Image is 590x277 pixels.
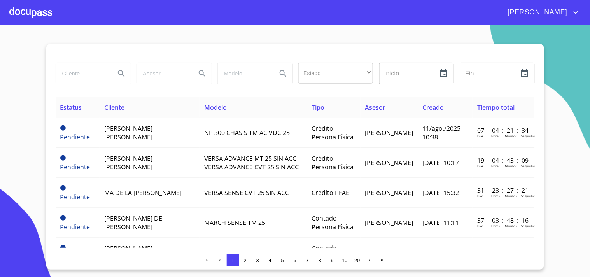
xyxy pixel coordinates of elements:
p: Minutos [505,164,517,168]
div: ​ [298,63,373,84]
span: Pendiente [60,223,90,231]
span: Estatus [60,103,82,112]
span: MARCH SENSE TM 25 [204,218,265,227]
button: account of current user [502,6,581,19]
span: [PERSON_NAME] [365,128,413,137]
span: [PERSON_NAME] [PERSON_NAME] [104,124,152,141]
span: Tipo [312,103,325,112]
span: VERSA SENSE CVT 25 SIN ACC [204,188,289,197]
span: Asesor [365,103,386,112]
p: Minutos [505,194,517,198]
span: [PERSON_NAME] [365,218,413,227]
p: 07 : 04 : 21 : 34 [477,126,530,135]
p: Segundos [521,194,536,198]
span: Pendiente [60,163,90,171]
p: 48 : 18 : 05 : 25 [477,246,530,254]
p: Minutos [505,134,517,138]
span: Crédito PFAE [312,188,350,197]
button: 3 [252,254,264,266]
span: [DATE] 10:17 [423,158,459,167]
p: Dias [477,134,483,138]
span: 9 [331,258,334,263]
span: Crédito Persona Física [312,124,354,141]
span: Modelo [204,103,227,112]
span: 5 [281,258,284,263]
input: search [218,63,271,84]
span: [PERSON_NAME] [365,158,413,167]
span: 4 [269,258,271,263]
span: [PERSON_NAME] [365,188,413,197]
span: [PERSON_NAME] [PERSON_NAME] [104,154,152,171]
span: Creado [423,103,444,112]
button: 1 [227,254,239,266]
p: Horas [491,164,500,168]
p: 37 : 03 : 48 : 16 [477,216,530,224]
p: Minutos [505,224,517,228]
p: Segundos [521,164,536,168]
p: Dias [477,194,483,198]
button: 4 [264,254,277,266]
span: [PERSON_NAME] [PERSON_NAME] [104,244,152,261]
span: [PERSON_NAME] DE [PERSON_NAME] [104,214,162,231]
span: VERSA ADVANCE MT 25 SIN ACC VERSA ADVANCE CVT 25 SIN ACC [204,154,299,171]
span: NP 300 CHASIS TM AC VDC 25 [204,128,290,137]
span: Contado Persona Física [312,244,354,261]
p: Dias [477,164,483,168]
span: 7 [306,258,309,263]
span: 6 [294,258,296,263]
button: Search [112,64,131,83]
button: 8 [314,254,326,266]
span: Contado Persona Física [312,214,354,231]
span: 8 [319,258,321,263]
input: search [137,63,190,84]
button: 5 [277,254,289,266]
span: 11/ago./2025 10:38 [423,124,461,141]
span: [PERSON_NAME] [502,6,571,19]
span: Cliente [104,103,124,112]
p: 19 : 04 : 43 : 09 [477,156,530,165]
button: 20 [351,254,364,266]
span: Pendiente [60,245,66,251]
p: Segundos [521,134,536,138]
button: 9 [326,254,339,266]
span: Pendiente [60,155,66,161]
p: Dias [477,224,483,228]
p: Horas [491,224,500,228]
p: Horas [491,134,500,138]
button: 2 [239,254,252,266]
button: Search [193,64,212,83]
span: 20 [354,258,360,263]
span: 10 [342,258,347,263]
span: [DATE] 15:32 [423,188,459,197]
span: Pendiente [60,133,90,141]
span: Pendiente [60,185,66,191]
button: 7 [301,254,314,266]
button: 6 [289,254,301,266]
span: Pendiente [60,125,66,131]
span: Pendiente [60,193,90,201]
input: search [56,63,109,84]
p: Horas [491,194,500,198]
span: Tiempo total [477,103,515,112]
p: 31 : 23 : 27 : 21 [477,186,530,195]
span: 2 [244,258,247,263]
button: Search [274,64,292,83]
button: 10 [339,254,351,266]
span: Pendiente [60,215,66,221]
span: Crédito Persona Física [312,154,354,171]
span: 1 [231,258,234,263]
p: Segundos [521,224,536,228]
span: MA DE LA [PERSON_NAME] [104,188,182,197]
span: 3 [256,258,259,263]
span: [DATE] 11:11 [423,218,459,227]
